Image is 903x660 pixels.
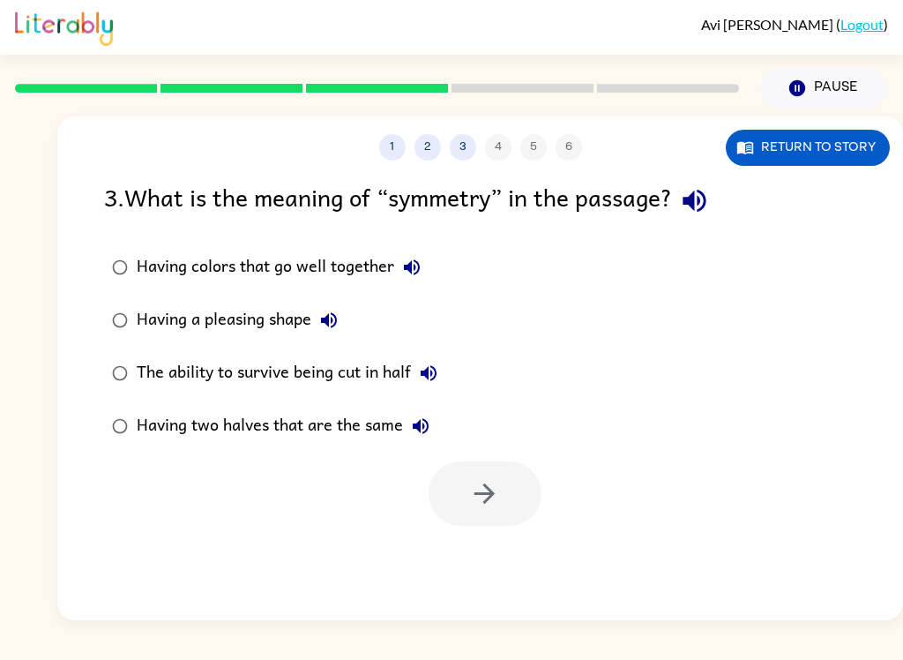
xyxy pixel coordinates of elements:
div: The ability to survive being cut in half [137,356,446,391]
div: Having a pleasing shape [137,303,347,338]
button: 1 [379,134,406,161]
button: Return to story [726,130,890,166]
button: 3 [450,134,476,161]
div: Having two halves that are the same [137,409,438,444]
button: Having a pleasing shape [311,303,347,338]
span: Avi [PERSON_NAME] [701,16,836,33]
button: The ability to survive being cut in half [411,356,446,391]
button: Having two halves that are the same [403,409,438,444]
button: Pause [760,68,888,109]
div: Having colors that go well together [137,250,429,285]
img: Literably [15,7,113,46]
a: Logout [840,16,884,33]
div: ( ) [701,16,888,33]
div: 3 . What is the meaning of “symmetry” in the passage? [104,178,856,223]
button: 2 [414,134,441,161]
button: Having colors that go well together [394,250,429,285]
